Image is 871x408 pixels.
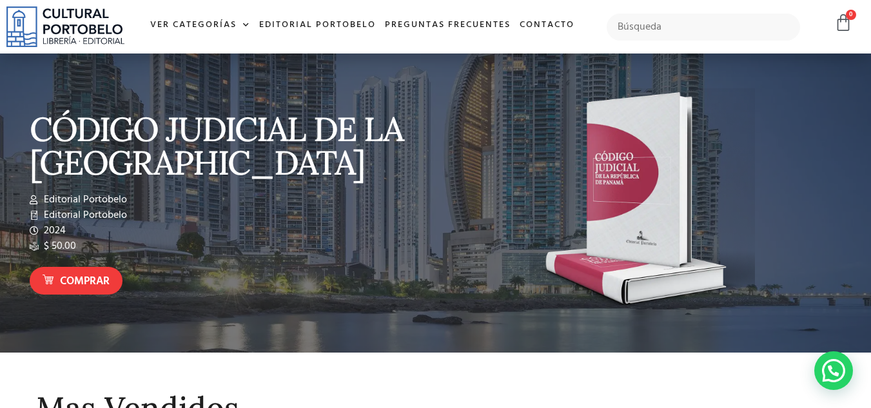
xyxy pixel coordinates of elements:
span: $ 50.00 [41,238,76,254]
input: Búsqueda [607,14,801,41]
a: Preguntas frecuentes [380,12,515,39]
a: Comprar [30,267,122,295]
span: Editorial Portobelo [41,208,127,223]
span: 2024 [41,223,66,238]
a: 0 [834,14,852,32]
p: CÓDIGO JUDICIAL DE LA [GEOGRAPHIC_DATA] [30,112,429,179]
a: Ver Categorías [146,12,255,39]
span: 0 [846,10,856,20]
span: Comprar [60,273,110,290]
a: Editorial Portobelo [255,12,380,39]
span: Editorial Portobelo [41,192,127,208]
a: Contacto [515,12,579,39]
